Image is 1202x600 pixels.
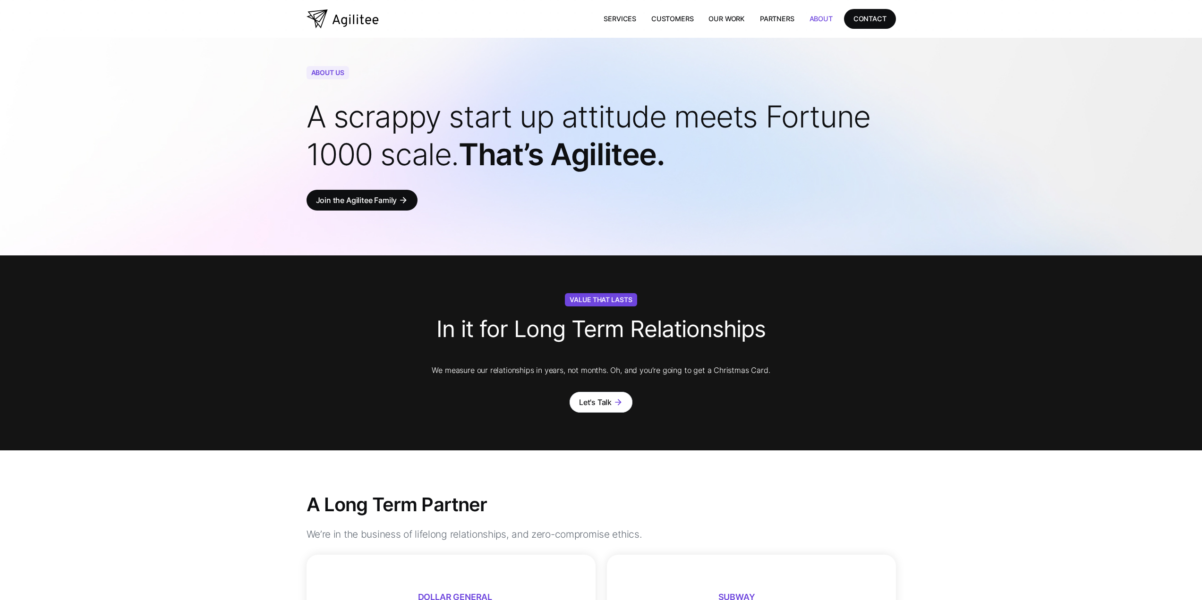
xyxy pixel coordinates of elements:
[844,9,896,28] a: CONTACT
[802,9,840,28] a: About
[565,293,637,306] div: Value That Lasts
[853,13,887,25] div: CONTACT
[307,66,349,79] div: About Us
[307,493,487,516] h1: A Long Term Partner
[307,98,896,173] h1: That’s Agilitee.
[436,308,766,354] h3: In it for Long Term Relationships
[307,9,379,28] a: home
[596,9,644,28] a: Services
[570,392,632,413] a: Let's Talkarrow_forward
[316,194,397,207] div: Join the Agilitee Family
[752,9,802,28] a: Partners
[579,396,612,409] div: Let's Talk
[380,363,822,377] p: We measure our relationships in years, not months. Oh, and you’re going to get a Christmas Card.
[307,190,418,211] a: Join the Agilitee Familyarrow_forward
[644,9,701,28] a: Customers
[307,98,870,172] span: A scrappy start up attitude meets Fortune 1000 scale.
[307,526,642,543] p: We’re in the business of lifelong relationships, and zero-compromise ethics.
[399,195,408,205] div: arrow_forward
[701,9,752,28] a: Our Work
[614,397,623,407] div: arrow_forward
